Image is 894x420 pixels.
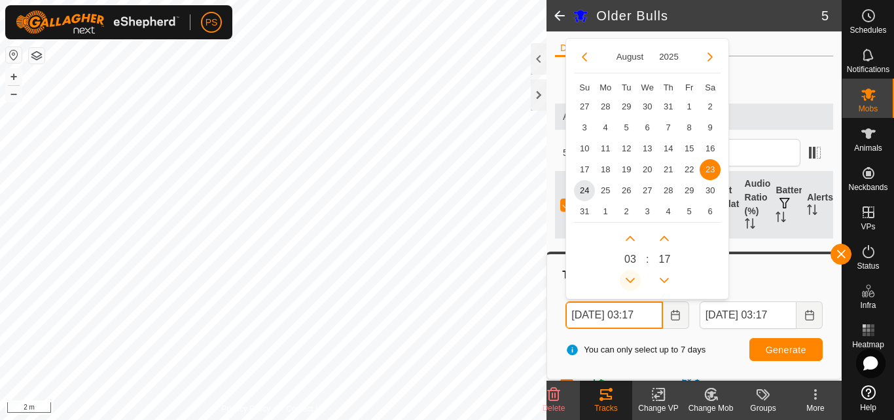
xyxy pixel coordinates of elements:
span: 4 [595,117,616,138]
div: Tracks [560,267,828,283]
span: Animals [854,144,882,152]
span: 31 [658,96,679,117]
span: 24 [574,180,595,201]
th: Audio Ratio (%) [740,172,771,239]
p-button: Next Hour [620,228,641,249]
span: 1 [595,201,616,222]
span: Fr [685,83,693,92]
td: 10 [574,138,595,159]
label: To [700,288,823,301]
td: 25 [595,180,616,201]
span: 99 [745,379,755,390]
a: Privacy Policy [222,403,271,415]
td: 3 [637,201,658,222]
td: 18 [595,159,616,180]
p-button: Next Minute [654,228,675,249]
td: 22 [679,159,700,180]
td: 5 [616,117,637,138]
span: 5 [821,6,829,26]
td: 30 [637,96,658,117]
button: – [6,86,22,102]
span: You can only select up to 7 days [565,343,706,356]
span: Sa [705,83,715,92]
span: We [641,83,654,92]
span: VPs [861,223,875,231]
td: 15 [679,138,700,159]
button: Reset Map [6,47,22,63]
button: Map Layers [29,48,45,64]
span: Th [664,83,673,92]
div: Choose Date [565,38,729,300]
span: 7 [658,117,679,138]
button: Choose Date [796,301,823,329]
td: 2 [700,96,721,117]
div: Change VP [632,402,685,414]
span: Neckbands [848,183,887,191]
td: 30 [700,180,721,201]
td: 27 [574,96,595,117]
td: 29 [679,180,700,201]
span: 26 [616,180,637,201]
span: Delete [543,404,565,413]
button: Previous Month [574,47,595,67]
span: 17 [659,252,671,267]
button: Choose Date [663,301,689,329]
span: Tu [622,83,632,92]
td: - [802,238,833,280]
button: Choose Month [611,49,649,64]
td: 17 [574,159,595,180]
span: 1 [679,96,700,117]
p-sorticon: Activate to sort [776,214,786,224]
span: 6 [637,117,658,138]
span: 31 [574,201,595,222]
span: Help [860,404,876,411]
td: 16 [700,138,721,159]
p-sorticon: Activate to sort [745,220,755,231]
img: Gallagher Logo [16,10,179,34]
td: 14 [658,138,679,159]
td: 2 [616,201,637,222]
span: Status [857,262,879,270]
span: Schedules [849,26,886,34]
td: 29 [616,96,637,117]
span: Su [579,83,590,92]
td: 19 [616,159,637,180]
td: 28 [658,180,679,201]
td: 21 [658,159,679,180]
td: 3 [574,117,595,138]
p-button: Previous Hour [620,270,641,291]
span: Animals in This Mob [563,109,825,124]
td: 20 [637,159,658,180]
li: DETAILS [555,41,603,57]
p-sorticon: Activate to sort [807,206,817,217]
td: 5 [679,201,700,222]
td: 6 [700,201,721,222]
span: Mobs [859,105,878,113]
td: 28 [595,96,616,117]
a: Contact Us [286,403,325,415]
span: 0 3 [624,252,636,267]
td: 13 [637,138,658,159]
